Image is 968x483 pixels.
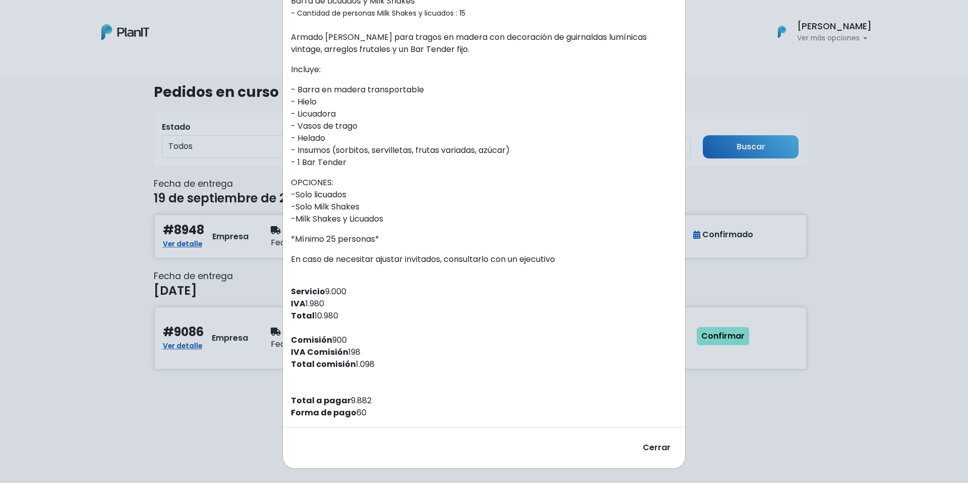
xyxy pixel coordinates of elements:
strong: IVA [291,298,306,309]
small: - Cantidad de personas Milk Shakes y licuados : 15 [291,8,465,18]
p: En caso de necesitar ajustar invitados, consultarlo con un ejecutivo [291,253,677,265]
p: OPCIONES: -Solo licuados -Solo Milk Shakes -Milk Shakes y Licuados [291,177,677,225]
strong: Forma de pago [291,407,356,418]
p: Incluye: [291,64,677,76]
strong: Comisión [291,334,332,346]
p: *Mínimo 25 personas* [291,233,677,245]
strong: Servicio [291,286,325,297]
p: - Barra en madera transportable - Hielo - Licuadora - Vasos de trago - Helado - Insumos (sorbitos... [291,84,677,169]
div: ¿Necesitás ayuda? [52,10,145,29]
p: Armado [PERSON_NAME] para tragos en madera con decoración de guirnaldas lumínicas vintage, arregl... [291,31,677,56]
strong: Total [291,310,315,321]
button: Cerrar [636,436,677,460]
strong: Total comisión [291,358,356,370]
strong: IVA Comisión [291,346,348,358]
strong: Total a pagar [291,395,351,406]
